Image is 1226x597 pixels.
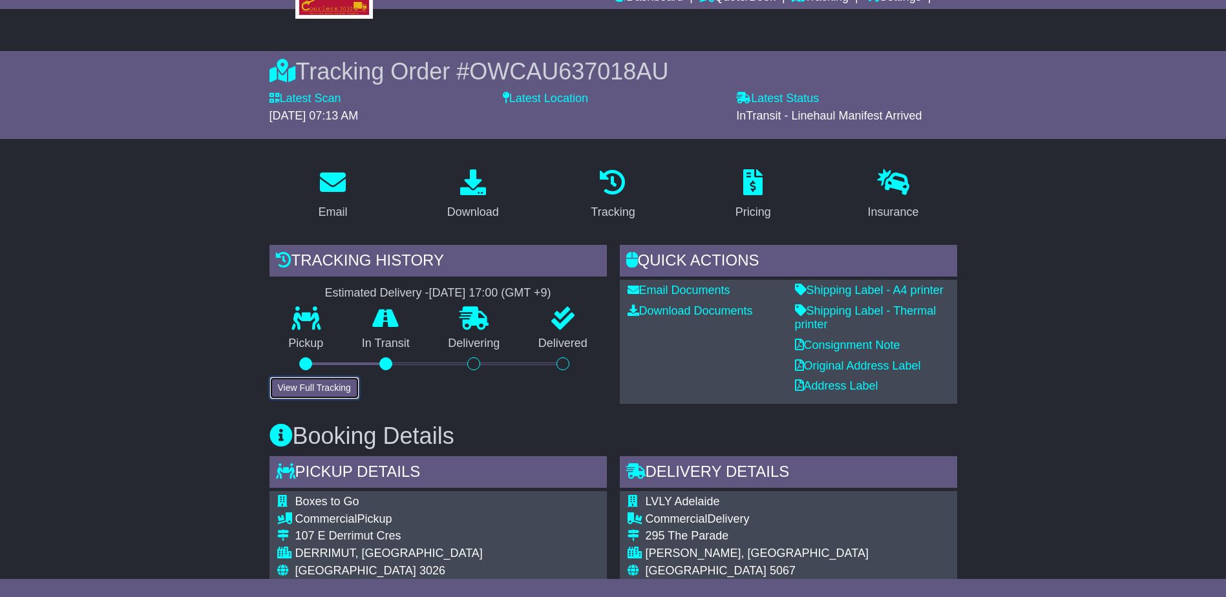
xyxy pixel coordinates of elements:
div: Download [447,204,499,221]
label: Latest Scan [270,92,341,106]
div: Pickup Details [270,456,607,491]
div: [PERSON_NAME], [GEOGRAPHIC_DATA] [646,547,869,561]
button: View Full Tracking [270,377,359,399]
div: Pickup [295,512,492,527]
label: Latest Location [503,92,588,106]
div: Tracking [591,204,635,221]
a: Address Label [795,379,878,392]
div: Delivery [646,512,869,527]
a: Consignment Note [795,339,900,351]
span: 3026 [419,564,445,577]
div: 107 E Derrimut Cres [295,529,492,543]
div: [DATE] 17:00 (GMT +9) [429,286,551,300]
div: Email [318,204,347,221]
p: In Transit [343,337,429,351]
a: Pricing [727,165,779,225]
span: InTransit - Linehaul Manifest Arrived [736,109,922,122]
a: Shipping Label - A4 printer [795,284,944,297]
div: Tracking history [270,245,607,280]
span: [GEOGRAPHIC_DATA] [295,564,416,577]
span: [GEOGRAPHIC_DATA] [646,564,766,577]
a: Email [310,165,355,225]
a: Email Documents [628,284,730,297]
span: Boxes to Go [295,495,359,508]
div: Pricing [735,204,771,221]
a: Insurance [860,165,927,225]
a: Tracking [582,165,643,225]
div: Quick Actions [620,245,957,280]
p: Pickup [270,337,343,351]
span: Commercial [646,512,708,525]
a: Download Documents [628,304,753,317]
label: Latest Status [736,92,819,106]
p: Delivered [519,337,607,351]
span: 5067 [770,564,796,577]
a: Original Address Label [795,359,921,372]
div: 295 The Parade [646,529,869,543]
a: Shipping Label - Thermal printer [795,304,936,331]
div: Tracking Order # [270,58,957,85]
a: Download [439,165,507,225]
div: Delivery Details [620,456,957,491]
span: [DATE] 07:13 AM [270,109,359,122]
span: OWCAU637018AU [469,58,668,85]
h3: Booking Details [270,423,957,449]
div: DERRIMUT, [GEOGRAPHIC_DATA] [295,547,492,561]
div: Insurance [868,204,919,221]
span: LVLY Adelaide [646,495,720,508]
p: Delivering [429,337,520,351]
div: Estimated Delivery - [270,286,607,300]
span: Commercial [295,512,357,525]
